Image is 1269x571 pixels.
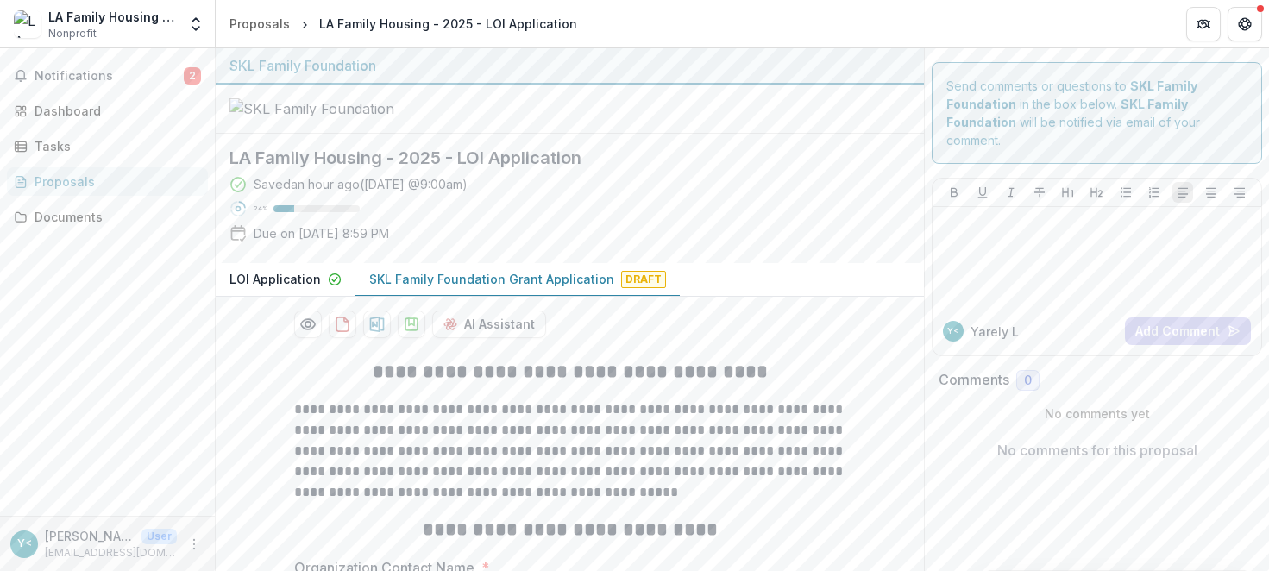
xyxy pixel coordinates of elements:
div: Send comments or questions to in the box below. will be notified via email of your comment. [932,62,1262,164]
img: SKL Family Foundation [229,98,402,119]
button: Underline [972,182,993,203]
p: No comments for this proposal [997,440,1197,461]
p: Yarely L [971,323,1019,341]
button: Italicize [1001,182,1021,203]
div: Proposals [229,15,290,33]
button: Open entity switcher [184,7,208,41]
span: Nonprofit [48,26,97,41]
nav: breadcrumb [223,11,584,36]
button: Add Comment [1125,317,1251,345]
button: Align Center [1201,182,1222,203]
button: Heading 2 [1086,182,1107,203]
img: LA Family Housing Corporation [14,10,41,38]
h2: Comments [939,372,1009,388]
div: Saved an hour ago ( [DATE] @ 9:00am ) [254,175,468,193]
button: Strike [1029,182,1050,203]
div: LA Family Housing Corporation [48,8,177,26]
div: Yarely Lopez <ylopez@lafh.org> <ylopez@lafh.org> [947,327,959,336]
a: Dashboard [7,97,208,125]
a: Tasks [7,132,208,160]
button: Partners [1186,7,1221,41]
button: Bold [944,182,964,203]
button: Heading 1 [1058,182,1078,203]
p: [PERSON_NAME] <[EMAIL_ADDRESS][DOMAIN_NAME]> <[EMAIL_ADDRESS][DOMAIN_NAME]> [45,527,135,545]
div: SKL Family Foundation [229,55,910,76]
a: Proposals [223,11,297,36]
div: LA Family Housing - 2025 - LOI Application [319,15,577,33]
span: 2 [184,67,201,85]
p: SKL Family Foundation Grant Application [369,270,614,288]
p: LOI Application [229,270,321,288]
button: AI Assistant [432,311,546,338]
p: No comments yet [939,405,1255,423]
div: Documents [35,208,194,226]
p: [EMAIL_ADDRESS][DOMAIN_NAME] [45,545,177,561]
button: download-proposal [398,311,425,338]
button: Align Left [1172,182,1193,203]
button: Bullet List [1115,182,1136,203]
p: Due on [DATE] 8:59 PM [254,224,389,242]
button: Preview b34f5333-f435-43bb-bfd8-0b95e6ae1c69-1.pdf [294,311,322,338]
div: Dashboard [35,102,194,120]
a: Documents [7,203,208,231]
p: User [141,529,177,544]
button: Ordered List [1144,182,1165,203]
a: Proposals [7,167,208,196]
button: Align Right [1229,182,1250,203]
button: Get Help [1228,7,1262,41]
span: Draft [621,271,666,288]
button: download-proposal [329,311,356,338]
h2: LA Family Housing - 2025 - LOI Application [229,147,883,168]
span: Notifications [35,69,184,84]
button: Notifications2 [7,62,208,90]
button: More [184,534,204,555]
span: 0 [1024,373,1032,388]
p: 24 % [254,203,267,215]
div: Tasks [35,137,194,155]
div: Proposals [35,173,194,191]
div: Yarely Lopez <ylopez@lafh.org> <ylopez@lafh.org> [17,538,32,549]
button: download-proposal [363,311,391,338]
